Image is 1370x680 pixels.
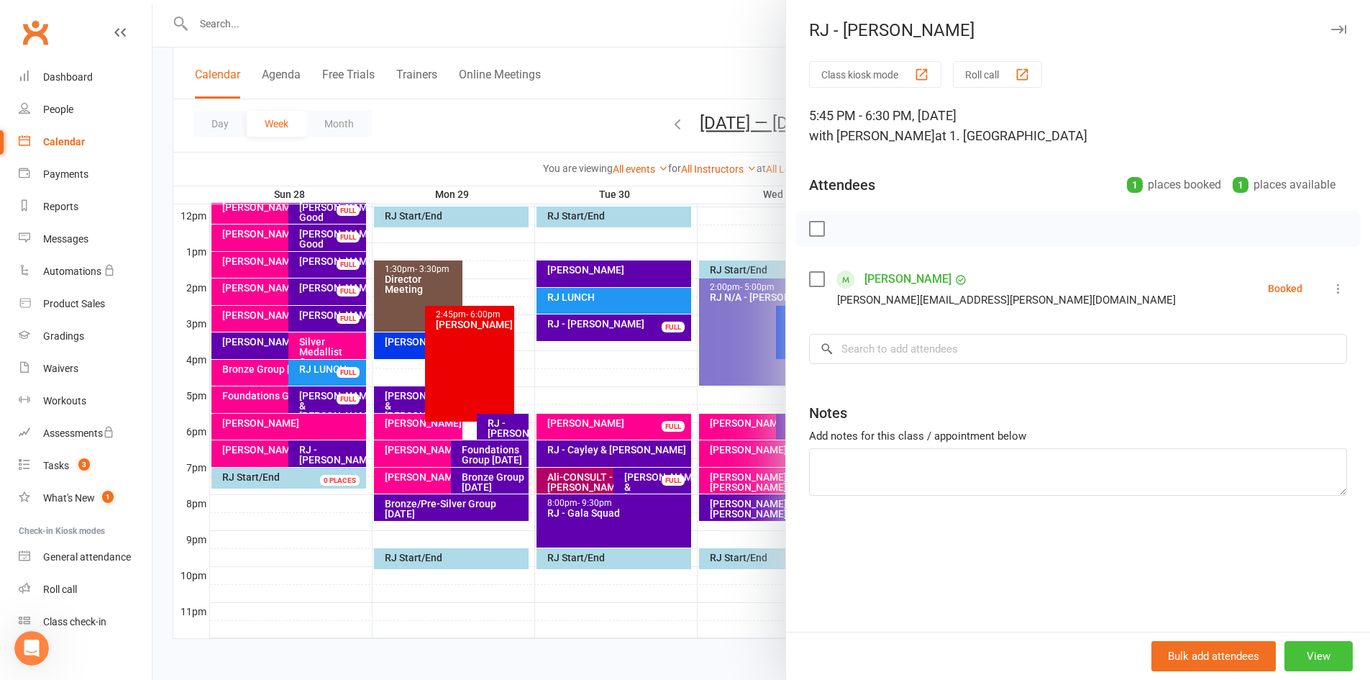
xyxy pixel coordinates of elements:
a: Dashboard [19,61,152,94]
div: 5:45 PM - 6:30 PM, [DATE] [809,106,1347,146]
div: What's New [43,492,95,504]
div: People [43,104,73,115]
a: Product Sales [19,288,152,320]
span: at 1. [GEOGRAPHIC_DATA] [935,128,1087,143]
a: People [19,94,152,126]
a: Messages [19,223,152,255]
button: Class kiosk mode [809,61,941,88]
div: places available [1233,175,1335,195]
div: Roll call [43,584,77,595]
div: Assessments [43,427,114,439]
span: 3 [78,458,90,471]
a: Clubworx [17,14,53,50]
span: 1 [102,491,114,503]
a: Reports [19,191,152,223]
div: Workouts [43,395,86,407]
div: Gradings [43,330,84,342]
a: Gradings [19,320,152,353]
a: Assessments [19,417,152,450]
div: Calendar [43,136,85,148]
button: Bulk add attendees [1151,641,1276,671]
div: Reports [43,201,78,212]
a: Payments [19,158,152,191]
div: Payments [43,168,88,180]
a: Roll call [19,574,152,606]
div: Messages [43,233,88,245]
div: Waivers [43,363,78,374]
div: Notes [809,403,847,423]
div: Product Sales [43,298,105,309]
a: Calendar [19,126,152,158]
iframe: Intercom live chat [14,631,49,666]
div: Automations [43,266,101,277]
div: General attendance [43,551,131,563]
a: Class kiosk mode [19,606,152,638]
div: Class check-in [43,616,106,627]
a: [PERSON_NAME] [864,268,951,291]
div: Dashboard [43,71,93,83]
div: Booked [1268,284,1302,294]
button: View [1284,641,1353,671]
a: Workouts [19,385,152,417]
a: What's New1 [19,482,152,514]
div: 1 [1233,177,1248,193]
div: Tasks [43,460,69,471]
a: Waivers [19,353,152,385]
input: Search to add attendees [809,334,1347,364]
div: Add notes for this class / appointment below [809,427,1347,445]
div: Attendees [809,175,875,195]
div: places booked [1127,175,1221,195]
div: 1 [1127,177,1143,193]
div: RJ - [PERSON_NAME] [786,20,1370,40]
a: Automations [19,255,152,288]
button: Roll call [953,61,1042,88]
span: with [PERSON_NAME] [809,128,935,143]
a: General attendance kiosk mode [19,541,152,574]
div: [PERSON_NAME][EMAIL_ADDRESS][PERSON_NAME][DOMAIN_NAME] [837,291,1176,309]
a: Tasks 3 [19,450,152,482]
